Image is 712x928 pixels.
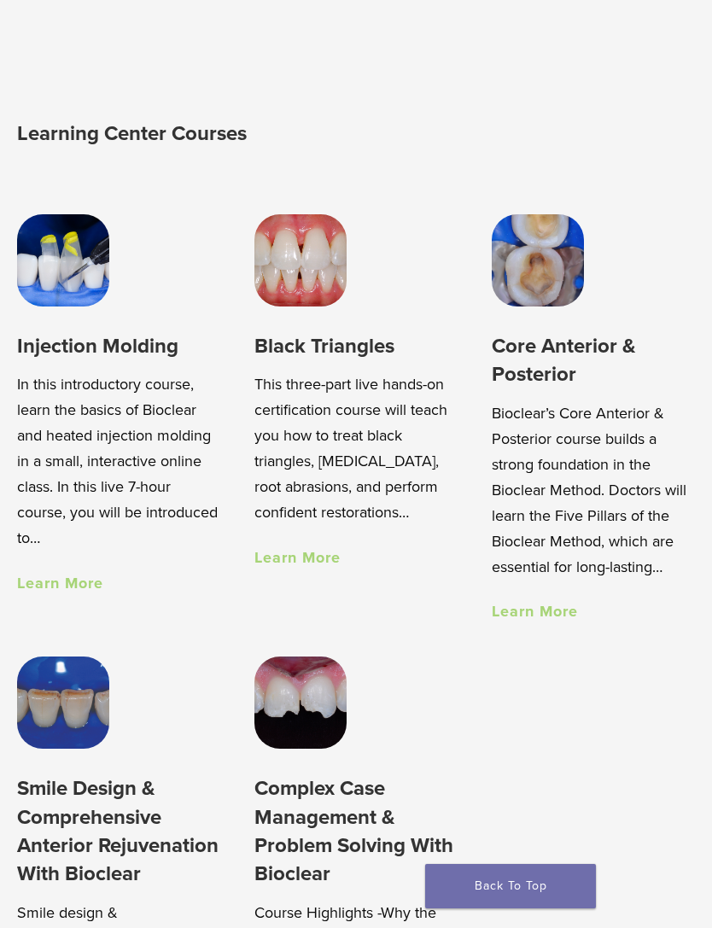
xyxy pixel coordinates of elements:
h3: Smile Design & Comprehensive Anterior Rejuvenation With Bioclear [17,774,220,888]
h3: Core Anterior & Posterior [492,332,695,389]
h3: Injection Molding [17,332,220,360]
p: In this introductory course, learn the basics of Bioclear and heated injection molding in a small... [17,371,220,551]
h2: Learning Center Courses [17,114,636,155]
p: This three-part live hands-on certification course will teach you how to treat black triangles, [... [254,371,458,525]
h3: Black Triangles [254,332,458,360]
a: Learn More [17,574,103,592]
p: Bioclear’s Core Anterior & Posterior course builds a strong foundation in the Bioclear Method. Do... [492,400,695,580]
a: Learn More [254,548,341,567]
h3: Complex Case Management & Problem Solving With Bioclear [254,774,458,888]
a: Back To Top [425,864,596,908]
a: Learn More [492,602,578,621]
